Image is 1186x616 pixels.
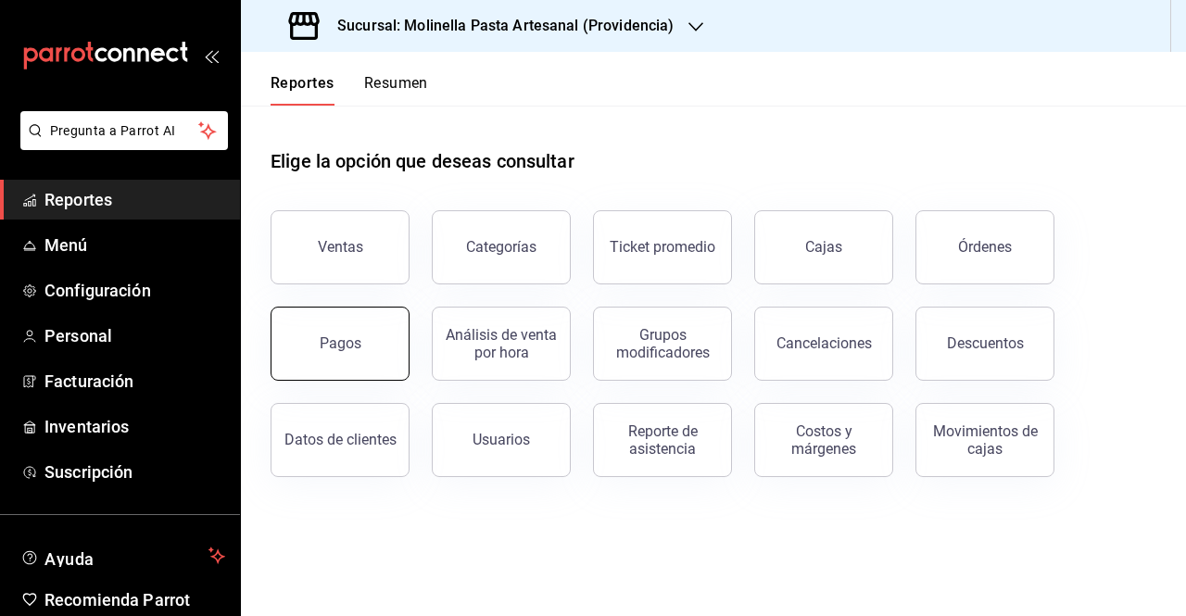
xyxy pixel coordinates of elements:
span: Facturación [44,369,225,394]
span: Inventarios [44,414,225,439]
div: Ventas [318,238,363,256]
button: Reportes [271,74,334,106]
div: Categorías [466,238,536,256]
span: Configuración [44,278,225,303]
button: Ventas [271,210,410,284]
span: Reportes [44,187,225,212]
button: Grupos modificadores [593,307,732,381]
button: Órdenes [915,210,1054,284]
span: Menú [44,233,225,258]
span: Personal [44,323,225,348]
button: Categorías [432,210,571,284]
div: Datos de clientes [284,431,397,448]
h3: Sucursal: Molinella Pasta Artesanal (Providencia) [322,15,674,37]
div: Análisis de venta por hora [444,326,559,361]
button: Pagos [271,307,410,381]
button: Cajas [754,210,893,284]
div: Cancelaciones [776,334,872,352]
span: Ayuda [44,545,201,567]
span: Pregunta a Parrot AI [50,121,199,141]
span: Recomienda Parrot [44,587,225,612]
button: Usuarios [432,403,571,477]
h1: Elige la opción que deseas consultar [271,147,574,175]
div: navigation tabs [271,74,428,106]
button: Pregunta a Parrot AI [20,111,228,150]
button: Costos y márgenes [754,403,893,477]
button: Análisis de venta por hora [432,307,571,381]
div: Órdenes [958,238,1012,256]
div: Cajas [805,238,842,256]
button: Cancelaciones [754,307,893,381]
button: open_drawer_menu [204,48,219,63]
button: Ticket promedio [593,210,732,284]
div: Grupos modificadores [605,326,720,361]
button: Datos de clientes [271,403,410,477]
div: Costos y márgenes [766,422,881,458]
button: Movimientos de cajas [915,403,1054,477]
div: Usuarios [473,431,530,448]
div: Ticket promedio [610,238,715,256]
a: Pregunta a Parrot AI [13,134,228,154]
div: Descuentos [947,334,1024,352]
button: Descuentos [915,307,1054,381]
div: Pagos [320,334,361,352]
div: Reporte de asistencia [605,422,720,458]
button: Reporte de asistencia [593,403,732,477]
span: Suscripción [44,459,225,484]
button: Resumen [364,74,428,106]
div: Movimientos de cajas [927,422,1042,458]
